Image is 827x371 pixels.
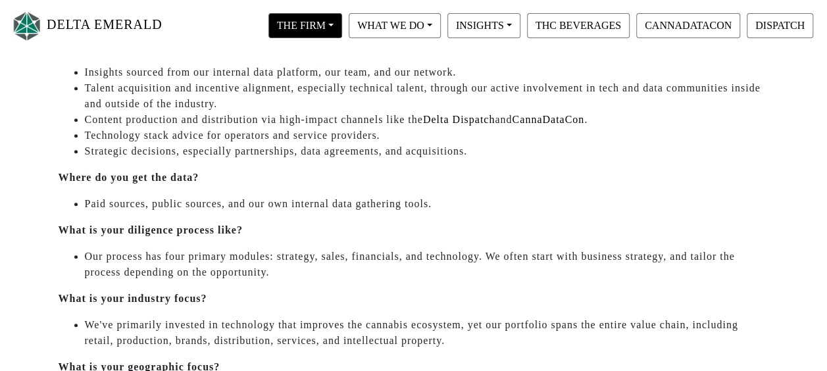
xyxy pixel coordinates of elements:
[59,224,243,235] strong: What is your diligence process like?
[11,5,163,47] a: DELTA EMERALD
[59,293,207,304] strong: What is your industry focus?
[85,64,769,80] li: Insights sourced from our internal data platform, our team, and our network.
[59,172,199,183] strong: Where do you get the data?
[512,114,584,125] a: CannaDataCon
[268,13,342,38] button: THE FIRM
[85,112,769,128] li: Content production and distribution via high-impact channels like the and .
[85,80,769,112] li: Talent acquisition and incentive alignment, especially technical talent, through our active invol...
[524,19,633,30] a: THC BEVERAGES
[423,114,495,125] a: Delta Dispatch
[85,143,769,159] li: Strategic decisions, especially partnerships, data agreements, and acquisitions.
[85,128,769,143] li: Technology stack advice for operators and service providers.
[527,13,630,38] button: THC BEVERAGES
[349,13,441,38] button: WHAT WE DO
[636,13,740,38] button: CANNADATACON
[85,317,769,349] li: We've primarily invested in technology that improves the cannabis ecosystem, yet our portfolio sp...
[11,9,43,43] img: Logo
[447,13,520,38] button: INSIGHTS
[747,13,813,38] button: DISPATCH
[743,19,816,30] a: DISPATCH
[633,19,743,30] a: CANNADATACON
[85,249,769,280] li: Our process has four primary modules: strategy, sales, financials, and technology. We often start...
[85,196,769,212] li: Paid sources, public sources, and our own internal data gathering tools.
